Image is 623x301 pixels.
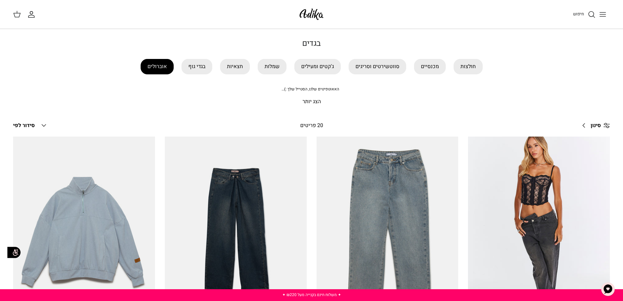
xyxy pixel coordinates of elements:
a: חולצות [454,59,483,74]
span: סידור לפי [13,122,35,129]
h1: בגדים [83,39,541,48]
a: חצאיות [220,59,250,74]
button: סידור לפי [13,118,48,133]
div: 20 פריטים [243,122,380,130]
a: חיפוש [573,10,596,18]
img: Adika IL [298,7,325,22]
a: סינון [578,118,610,133]
a: ג'קטים ומעילים [294,59,341,74]
button: צ'אט [598,279,618,299]
p: הצג יותר [83,98,541,106]
a: ✦ משלוח חינם בקנייה מעל ₪220 ✦ [282,292,341,298]
a: אוברולים [141,59,174,74]
img: accessibility_icon02.svg [5,243,23,261]
span: חיפוש [573,11,584,17]
a: החשבון שלי [27,10,38,18]
a: מכנסיים [414,59,446,74]
span: סינון [591,122,601,130]
button: Toggle menu [596,7,610,22]
a: שמלות [258,59,286,74]
a: סווטשירטים וסריגים [349,59,406,74]
span: האאוטפיטים שלנו, הסטייל שלך :) [282,86,339,92]
a: בגדי גוף [182,59,212,74]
